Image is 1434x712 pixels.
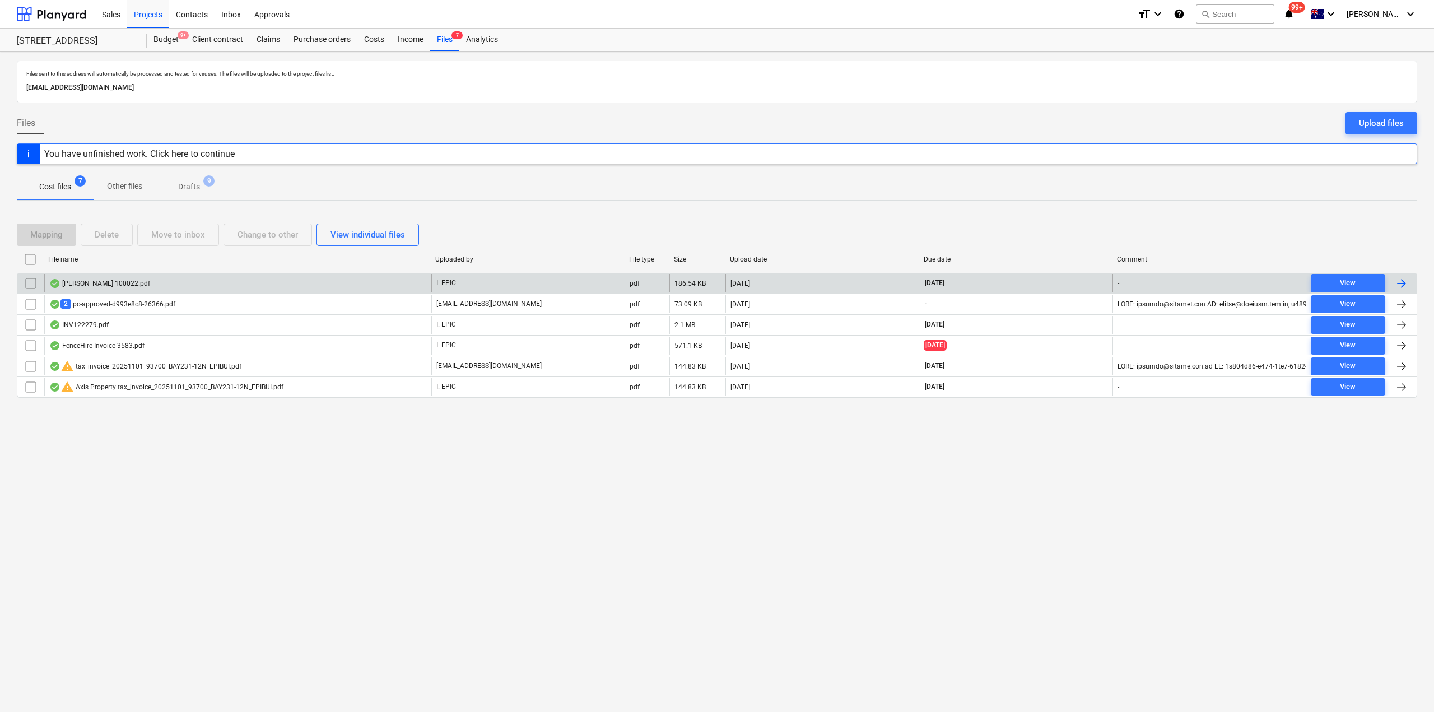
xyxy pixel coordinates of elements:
div: tax_invoice_20251101_93700_BAY231-12N_EPIBUI.pdf [49,360,241,373]
span: 7 [451,31,463,39]
div: View [1340,380,1356,393]
span: search [1201,10,1210,18]
div: pdf [630,383,640,391]
button: Upload files [1345,112,1417,134]
div: pc-approved-d993e8c8-26366.pdf [49,299,175,309]
button: View individual files [316,224,419,246]
div: You have unfinished work. Click here to continue [44,148,235,159]
div: Axis Property tax_invoice_20251101_93700_BAY231-12N_EPIBUI.pdf [49,380,283,394]
div: OCR finished [49,362,60,371]
span: 2 [60,299,71,309]
button: View [1311,337,1385,355]
iframe: Chat Widget [1378,658,1434,712]
a: Costs [357,29,391,51]
div: FenceHire Invoice 3583.pdf [49,341,145,350]
div: [DATE] [730,342,750,350]
p: [EMAIL_ADDRESS][DOMAIN_NAME] [436,299,542,309]
div: File type [629,255,665,263]
a: Income [391,29,430,51]
div: Upload files [1359,116,1404,131]
div: View [1340,318,1356,331]
a: Client contract [185,29,250,51]
div: Upload date [730,255,915,263]
i: keyboard_arrow_down [1324,7,1338,21]
span: Files [17,117,35,130]
div: Uploaded by [435,255,620,263]
div: Budget [147,29,185,51]
p: I. EPIC [436,382,456,392]
div: View [1340,339,1356,352]
div: Size [674,255,721,263]
div: File name [48,255,426,263]
button: View [1311,274,1385,292]
span: 99+ [1289,2,1305,13]
span: warning [60,360,74,373]
p: I. EPIC [436,278,456,288]
div: INV122279.pdf [49,320,109,329]
div: pdf [630,300,640,308]
p: Files sent to this address will automatically be processed and tested for viruses. The files will... [26,70,1408,77]
div: 2.1 MB [674,321,695,329]
a: Purchase orders [287,29,357,51]
i: Knowledge base [1174,7,1185,21]
div: - [1118,280,1119,287]
a: Analytics [459,29,505,51]
div: pdf [630,342,640,350]
p: [EMAIL_ADDRESS][DOMAIN_NAME] [436,361,542,371]
div: pdf [630,280,640,287]
div: Files [430,29,459,51]
div: Comment [1117,255,1302,263]
p: Other files [107,180,142,192]
div: 144.83 KB [674,383,706,391]
span: [DATE] [924,278,946,288]
div: 571.1 KB [674,342,702,350]
p: I. EPIC [436,320,456,329]
div: - [1118,321,1119,329]
span: 9+ [178,31,189,39]
div: 73.09 KB [674,300,702,308]
div: 186.54 KB [674,280,706,287]
i: format_size [1138,7,1151,21]
p: Cost files [39,181,71,193]
span: [DATE] [924,361,946,371]
div: - [1118,342,1119,350]
div: OCR finished [49,320,60,329]
p: I. EPIC [436,341,456,350]
span: [DATE] [924,340,947,351]
i: keyboard_arrow_down [1404,7,1417,21]
div: [DATE] [730,362,750,370]
span: [DATE] [924,320,946,329]
button: Search [1196,4,1274,24]
div: [STREET_ADDRESS] [17,35,133,47]
a: Claims [250,29,287,51]
div: OCR finished [49,341,60,350]
div: 144.83 KB [674,362,706,370]
button: View [1311,378,1385,396]
span: 7 [75,175,86,187]
div: Due date [924,255,1109,263]
div: [DATE] [730,300,750,308]
div: View [1340,297,1356,310]
p: Drafts [178,181,200,193]
i: keyboard_arrow_down [1151,7,1165,21]
div: pdf [630,321,640,329]
div: OCR finished [49,300,60,309]
span: [DATE] [924,382,946,392]
div: View [1340,360,1356,373]
div: View individual files [330,227,405,242]
button: View [1311,295,1385,313]
div: View [1340,277,1356,290]
span: 9 [203,175,215,187]
div: [PERSON_NAME] 100022.pdf [49,279,150,288]
div: pdf [630,362,640,370]
div: OCR finished [49,279,60,288]
span: warning [60,380,74,394]
div: OCR finished [49,383,60,392]
span: [PERSON_NAME] [1347,10,1403,18]
a: Files7 [430,29,459,51]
